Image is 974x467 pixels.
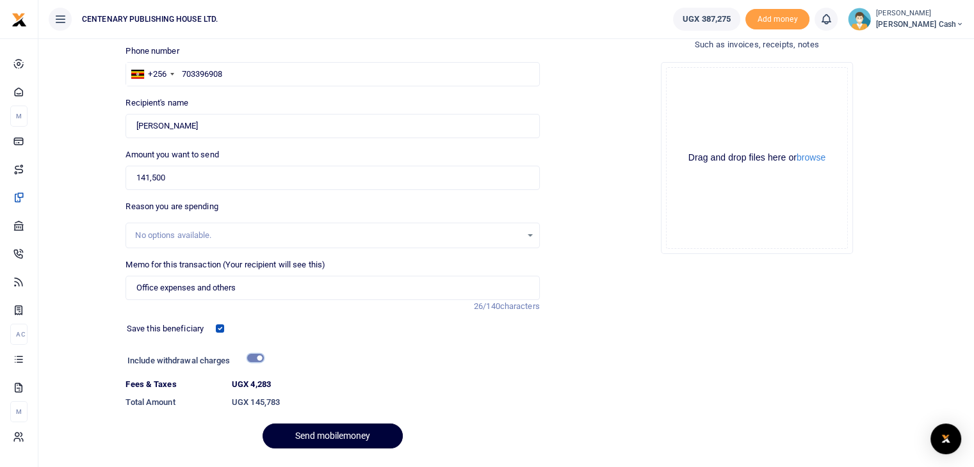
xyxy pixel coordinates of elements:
[10,324,28,345] li: Ac
[673,8,740,31] a: UGX 387,275
[126,200,218,213] label: Reason you are spending
[12,14,27,24] a: logo-small logo-large logo-large
[661,62,853,254] div: File Uploader
[797,153,825,162] button: browse
[474,301,500,311] span: 26/140
[876,19,964,30] span: [PERSON_NAME] Cash
[126,397,222,408] h6: Total Amount
[848,8,871,31] img: profile-user
[745,13,809,23] a: Add money
[127,322,204,335] label: Save this beneficiary
[126,258,325,271] label: Memo for this transaction (Your recipient will see this)
[126,63,177,86] div: Uganda: +256
[232,378,271,391] label: UGX 4,283
[745,9,809,30] span: Add money
[848,8,964,31] a: profile-user [PERSON_NAME] [PERSON_NAME] Cash
[127,356,258,366] h6: Include withdrawal charges
[126,166,539,190] input: UGX
[745,9,809,30] li: Toup your wallet
[667,152,847,164] div: Drag and drop files here or
[876,8,964,19] small: [PERSON_NAME]
[500,301,540,311] span: characters
[126,114,539,138] input: Loading name...
[550,38,964,52] h4: Such as invoices, receipts, notes
[126,45,179,58] label: Phone number
[120,378,227,391] dt: Fees & Taxes
[12,12,27,28] img: logo-small
[126,62,539,86] input: Enter phone number
[10,106,28,127] li: M
[126,97,188,109] label: Recipient's name
[232,397,540,408] h6: UGX 145,783
[683,13,731,26] span: UGX 387,275
[77,13,223,25] span: CENTENARY PUBLISHING HOUSE LTD.
[148,68,166,81] div: +256
[668,8,745,31] li: Wallet ballance
[126,276,539,300] input: Enter extra information
[10,401,28,422] li: M
[135,229,521,242] div: No options available.
[126,148,218,161] label: Amount you want to send
[263,423,403,448] button: Send mobilemoney
[930,423,961,454] div: Open Intercom Messenger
